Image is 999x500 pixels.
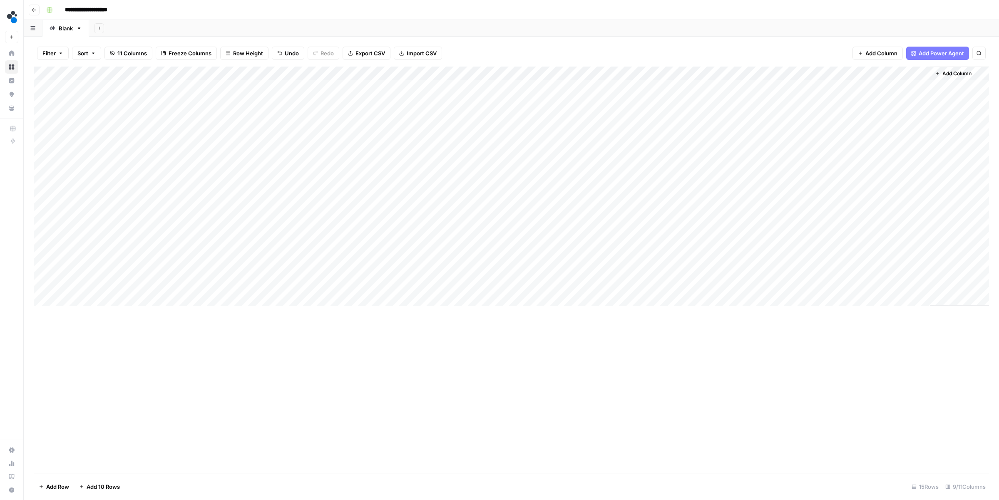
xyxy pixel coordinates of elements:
button: Freeze Columns [156,47,217,60]
span: Add Column [942,70,972,77]
div: 15 Rows [908,480,942,493]
span: Sort [77,49,88,57]
a: Browse [5,60,18,74]
a: Insights [5,74,18,87]
a: Settings [5,443,18,457]
button: Add Row [34,480,74,493]
button: Filter [37,47,69,60]
span: 11 Columns [117,49,147,57]
a: Your Data [5,101,18,115]
button: Workspace: spot.ai [5,7,18,27]
span: Undo [285,49,299,57]
button: Add 10 Rows [74,480,125,493]
span: Add 10 Rows [87,483,120,491]
button: Row Height [220,47,268,60]
a: Opportunities [5,88,18,101]
button: Add Power Agent [906,47,969,60]
span: Add Row [46,483,69,491]
span: Export CSV [355,49,385,57]
button: Add Column [932,68,975,79]
button: Export CSV [343,47,390,60]
a: Home [5,47,18,60]
a: Learning Hub [5,470,18,483]
button: 11 Columns [104,47,152,60]
span: Import CSV [407,49,437,57]
button: Help + Support [5,483,18,497]
span: Filter [42,49,56,57]
span: Freeze Columns [169,49,211,57]
button: Redo [308,47,339,60]
span: Add Column [865,49,897,57]
a: Usage [5,457,18,470]
button: Sort [72,47,101,60]
img: spot.ai Logo [5,10,20,25]
span: Redo [321,49,334,57]
button: Import CSV [394,47,442,60]
div: Blank [59,24,73,32]
span: Row Height [233,49,263,57]
span: Add Power Agent [919,49,964,57]
a: Blank [42,20,89,37]
button: Undo [272,47,304,60]
div: 9/11 Columns [942,480,989,493]
button: Add Column [852,47,903,60]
